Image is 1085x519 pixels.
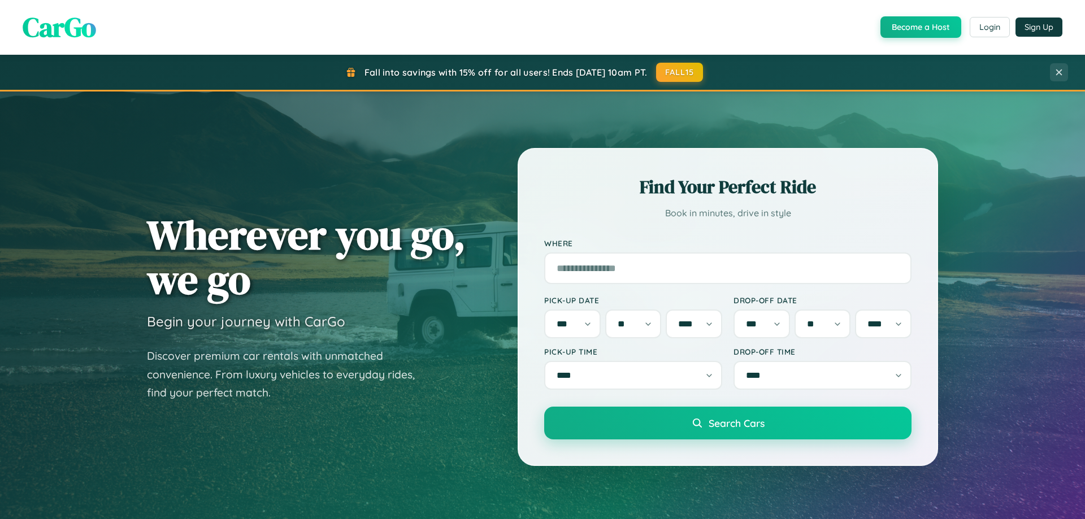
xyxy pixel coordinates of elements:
p: Discover premium car rentals with unmatched convenience. From luxury vehicles to everyday rides, ... [147,347,429,402]
span: CarGo [23,8,96,46]
h1: Wherever you go, we go [147,212,466,302]
h3: Begin your journey with CarGo [147,313,345,330]
label: Drop-off Time [734,347,912,356]
label: Pick-up Time [544,347,722,356]
span: Search Cars [709,417,765,429]
label: Where [544,238,912,248]
button: Sign Up [1015,18,1062,37]
button: Login [970,17,1010,37]
span: Fall into savings with 15% off for all users! Ends [DATE] 10am PT. [364,67,648,78]
h2: Find Your Perfect Ride [544,175,912,199]
label: Drop-off Date [734,295,912,305]
button: Search Cars [544,407,912,439]
label: Pick-up Date [544,295,722,305]
button: FALL15 [656,63,704,82]
button: Become a Host [880,16,961,38]
p: Book in minutes, drive in style [544,205,912,221]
